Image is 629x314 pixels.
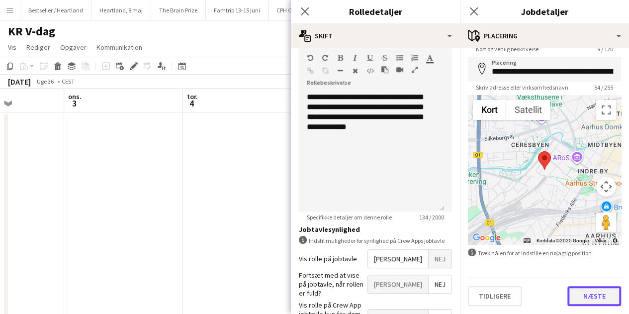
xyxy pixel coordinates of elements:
span: Vis [8,43,16,52]
span: Kort og venlig beskrivelse [468,45,546,53]
span: 134 / 2000 [411,213,452,221]
button: Vis satellitbilleder [506,100,550,120]
a: Kommunikation [92,41,146,54]
button: Vandret linje [337,67,344,75]
a: Vilkår [595,238,606,243]
div: [DATE] [8,77,31,87]
button: HTML-kode [366,67,373,75]
span: Nej [429,275,451,293]
span: 4 [185,98,198,109]
button: Gentag [322,54,329,62]
div: Skift [291,24,460,48]
button: Træk Pegman hen på kortet for at åbne Street View [596,212,616,232]
a: Rapporter fejl i vejkortet eller billederne til Google [612,238,618,243]
div: CEST [62,78,75,85]
span: Uge 36 [33,78,58,85]
div: Indstil muligheder for synlighed på Crew Apps jobtavle [299,236,452,245]
button: The Brain Prize [151,0,206,20]
a: Rediger [22,41,54,54]
div: Træk nålen for at indstille en nøjagtig position [468,248,621,258]
button: CPH Galla [269,0,310,20]
span: Nej [429,250,451,268]
button: Heartland, 8 maj [91,0,151,20]
a: Vis [4,41,20,54]
button: Fed [337,54,344,62]
button: Ordnet liste [411,54,418,62]
span: Skriv adresse eller virksomhedsnavn [468,84,576,91]
button: Tastaturgenveje [524,237,531,244]
button: Sæt ind som almindelig tekst [381,66,388,74]
img: Google [470,231,503,244]
h3: Jobdetaljer [460,5,629,18]
span: Kommunikation [96,43,142,52]
button: Tekstfarve [426,54,433,62]
span: Opgaver [60,43,87,52]
span: Specifikke detaljer om denne rolle [299,213,400,221]
a: Opgaver [56,41,90,54]
button: Uordnet liste [396,54,403,62]
span: ons. [68,92,82,101]
button: Ryd formatering [352,67,359,75]
button: Indsæt video [396,66,403,74]
span: [PERSON_NAME] [368,275,428,293]
label: Fortsæt med at vise på jobtavle, når rollen er fuld? [299,271,367,298]
button: Fortryd [307,54,314,62]
button: Gennemstreget [381,54,388,62]
button: Kursiv [352,54,359,62]
h1: KR V-dag [8,24,55,39]
button: Tidligere [468,286,522,306]
span: Kortdata ©2025 Google [537,238,589,243]
button: Understregning [366,54,373,62]
h3: Rolledetaljer [291,5,460,18]
button: Famtrip 13-15 juni [206,0,269,20]
button: Næste [567,286,621,306]
span: Rediger [26,43,50,52]
button: Slå fuld skærm til/fra [596,100,616,120]
span: [PERSON_NAME] [368,250,428,268]
span: tor. [187,92,198,101]
label: Vis rolle på jobtavle [299,254,357,263]
span: 9 / 120 [589,45,621,53]
button: Vis vejkort [473,100,506,120]
button: Styringselement til kortkamera [596,177,616,197]
button: Fuld skærm [411,66,418,74]
h3: Jobtavlesynlighed [299,225,452,234]
div: Placering [460,24,629,48]
button: Bestseller / Heartland [20,0,91,20]
a: Åbn dette området i Google Maps (åbner i et nyt vindue) [470,231,503,244]
span: 3 [67,98,82,109]
span: 54 / 255 [586,84,621,91]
